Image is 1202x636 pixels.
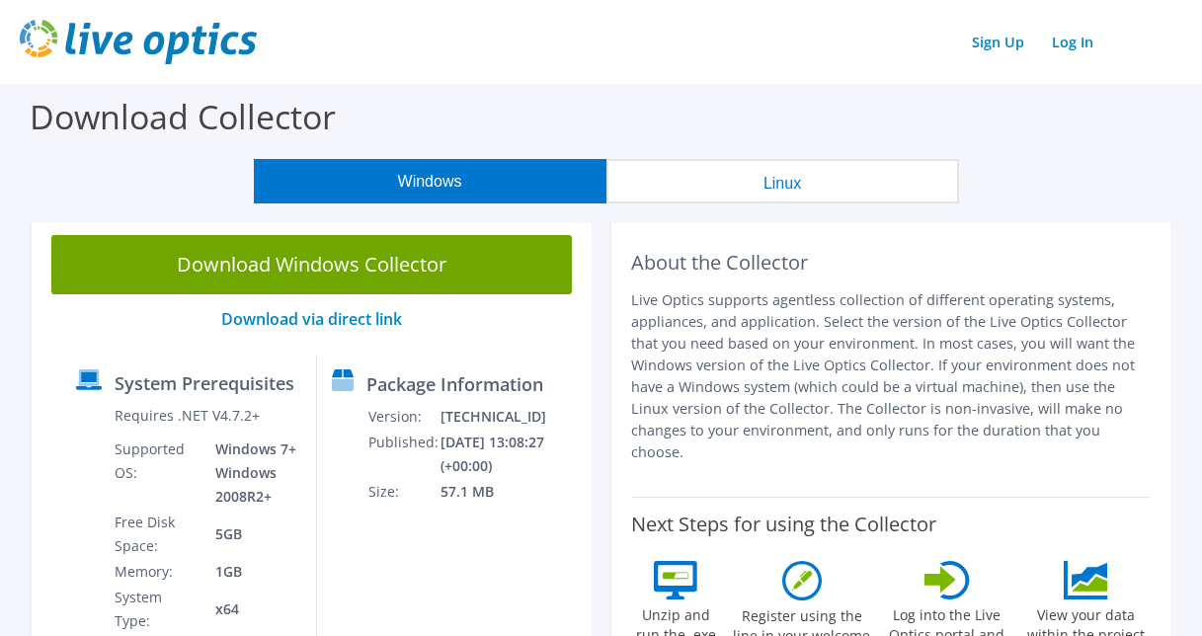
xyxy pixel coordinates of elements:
[962,28,1034,56] a: Sign Up
[1042,28,1103,56] a: Log In
[200,510,301,559] td: 5GB
[440,430,583,479] td: [DATE] 13:08:27 (+00:00)
[606,159,959,203] button: Linux
[254,159,606,203] button: Windows
[51,235,572,294] a: Download Windows Collector
[631,251,1152,275] h2: About the Collector
[115,406,260,426] label: Requires .NET V4.7.2+
[221,308,402,330] a: Download via direct link
[20,20,257,64] img: live_optics_svg.svg
[114,559,200,585] td: Memory:
[367,430,440,479] td: Published:
[366,374,543,394] label: Package Information
[114,585,200,634] td: System Type:
[30,94,336,139] label: Download Collector
[367,479,440,505] td: Size:
[440,404,583,430] td: [TECHNICAL_ID]
[200,559,301,585] td: 1GB
[367,404,440,430] td: Version:
[631,513,936,536] label: Next Steps for using the Collector
[114,510,200,559] td: Free Disk Space:
[200,437,301,510] td: Windows 7+ Windows 2008R2+
[114,437,200,510] td: Supported OS:
[440,479,583,505] td: 57.1 MB
[115,373,294,393] label: System Prerequisites
[631,289,1152,463] p: Live Optics supports agentless collection of different operating systems, appliances, and applica...
[200,585,301,634] td: x64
